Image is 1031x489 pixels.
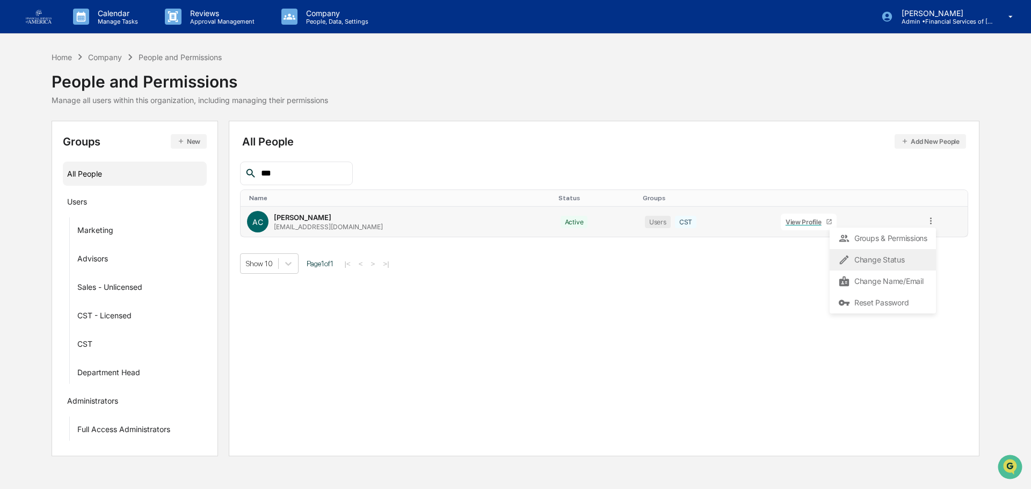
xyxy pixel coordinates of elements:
[21,156,68,166] span: Data Lookup
[77,282,142,295] div: Sales - Unlicensed
[274,213,331,222] div: [PERSON_NAME]
[297,18,374,25] p: People, Data, Settings
[895,134,966,149] button: Add New People
[181,9,260,18] p: Reviews
[52,96,328,105] div: Manage all users within this organization, including managing their permissions
[380,259,392,268] button: >|
[77,254,108,267] div: Advisors
[645,216,671,228] div: Users
[6,151,72,171] a: 🔎Data Lookup
[67,396,118,409] div: Administrators
[77,225,113,238] div: Marketing
[77,425,170,437] div: Full Access Administrators
[558,194,634,202] div: Toggle SortBy
[893,9,993,18] p: [PERSON_NAME]
[37,82,176,93] div: Start new chat
[242,134,967,149] div: All People
[76,181,130,190] a: Powered byPylon
[171,134,207,149] button: New
[107,182,130,190] span: Pylon
[297,9,374,18] p: Company
[26,10,52,24] img: logo
[779,194,915,202] div: Toggle SortBy
[838,253,927,266] div: Change Status
[307,259,333,268] span: Page 1 of 1
[67,197,87,210] div: Users
[342,259,354,268] button: |<
[37,93,136,101] div: We're available if you need us!
[21,135,69,146] span: Preclearance
[355,259,366,268] button: <
[78,136,86,145] div: 🗄️
[838,232,927,245] div: Groups & Permissions
[561,216,588,228] div: Active
[781,214,837,230] a: View Profile
[67,165,202,183] div: All People
[77,339,92,352] div: CST
[89,135,133,146] span: Attestations
[249,194,550,202] div: Toggle SortBy
[74,131,137,150] a: 🗄️Attestations
[88,53,122,62] div: Company
[838,275,927,288] div: Change Name/Email
[11,157,19,165] div: 🔎
[675,216,696,228] div: CST
[52,63,328,91] div: People and Permissions
[643,194,770,202] div: Toggle SortBy
[11,136,19,145] div: 🖐️
[77,368,140,381] div: Department Head
[89,18,143,25] p: Manage Tasks
[928,194,963,202] div: Toggle SortBy
[368,259,379,268] button: >
[997,454,1026,483] iframe: Open customer support
[274,223,383,231] div: [EMAIL_ADDRESS][DOMAIN_NAME]
[6,131,74,150] a: 🖐️Preclearance
[139,53,222,62] div: People and Permissions
[11,23,195,40] p: How can we help?
[89,9,143,18] p: Calendar
[786,218,826,226] div: View Profile
[893,18,993,25] p: Admin • Financial Services of [GEOGRAPHIC_DATA]
[838,296,927,309] div: Reset Password
[11,82,30,101] img: 1746055101610-c473b297-6a78-478c-a979-82029cc54cd1
[181,18,260,25] p: Approval Management
[77,311,132,324] div: CST - Licensed
[52,53,72,62] div: Home
[183,85,195,98] button: Start new chat
[63,134,207,149] div: Groups
[252,217,263,227] span: AC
